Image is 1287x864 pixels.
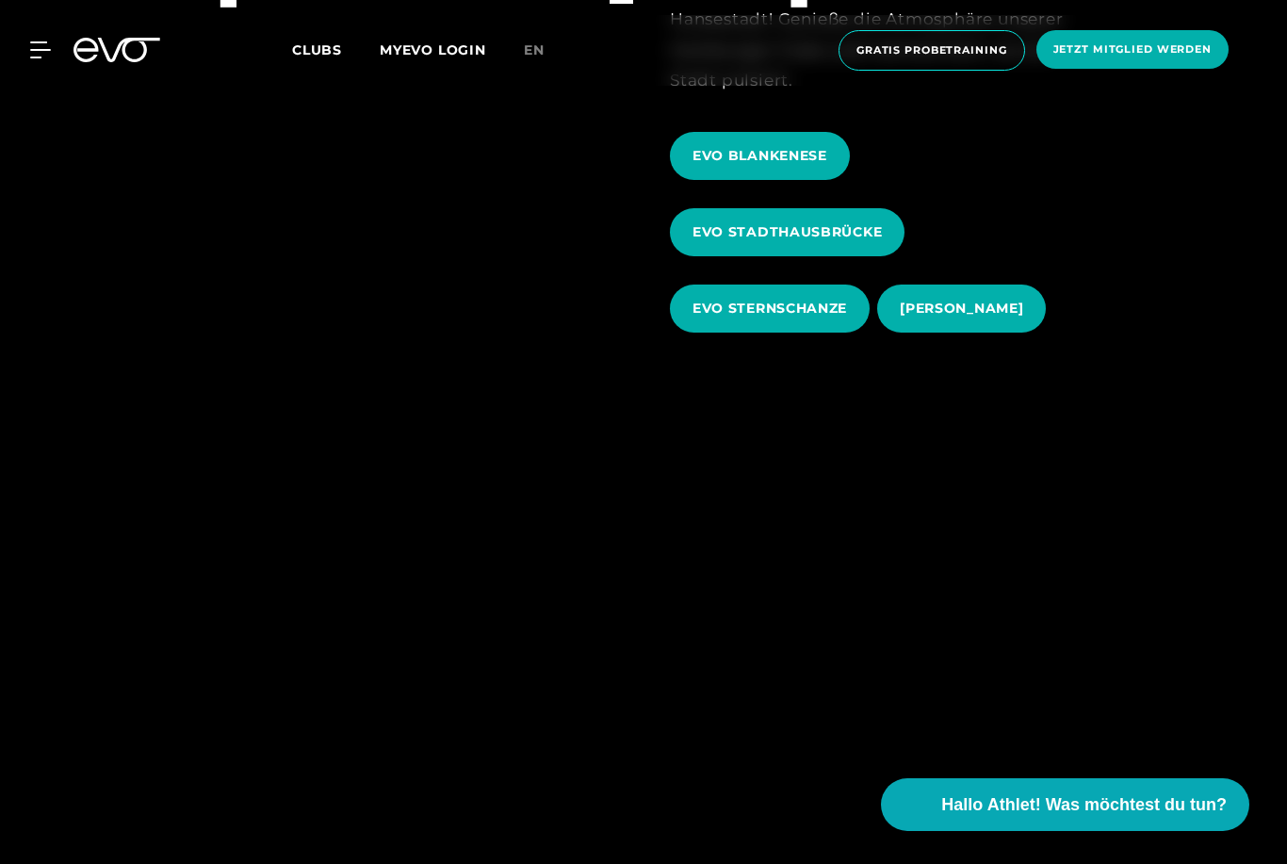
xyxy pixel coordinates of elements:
[1031,30,1234,71] a: Jetzt Mitglied werden
[670,270,877,347] a: EVO STERNSCHANZE
[292,41,380,58] a: Clubs
[833,30,1031,71] a: Gratis Probetraining
[1053,41,1212,57] span: Jetzt Mitglied werden
[670,194,912,270] a: EVO STADTHAUSBRÜCKE
[881,778,1249,831] button: Hallo Athlet! Was möchtest du tun?
[692,299,847,318] span: EVO STERNSCHANZE
[380,41,486,58] a: MYEVO LOGIN
[524,40,567,61] a: en
[292,41,342,58] span: Clubs
[692,222,882,242] span: EVO STADTHAUSBRÜCKE
[692,146,827,166] span: EVO BLANKENESE
[670,118,857,194] a: EVO BLANKENESE
[941,792,1227,818] span: Hallo Athlet! Was möchtest du tun?
[524,41,545,58] span: en
[900,299,1023,318] span: [PERSON_NAME]
[877,270,1053,347] a: [PERSON_NAME]
[856,42,1007,58] span: Gratis Probetraining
